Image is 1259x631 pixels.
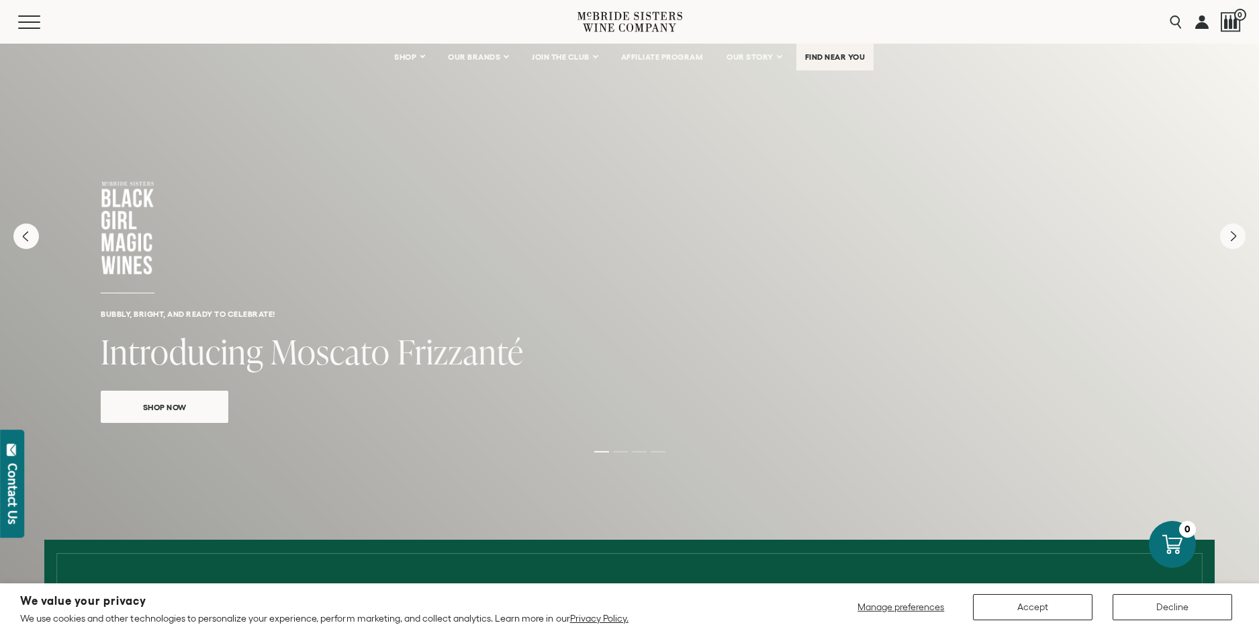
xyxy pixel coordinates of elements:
[849,594,953,620] button: Manage preferences
[1113,594,1232,620] button: Decline
[101,309,1158,318] h6: Bubbly, bright, and ready to celebrate!
[727,52,774,62] span: OUR STORY
[805,52,866,62] span: FIND NEAR YOU
[632,451,647,452] li: Page dot 3
[398,328,524,375] span: Frizzanté
[439,44,516,70] a: OUR BRANDS
[385,44,432,70] a: SHOP
[1234,9,1246,21] span: 0
[651,451,665,452] li: Page dot 4
[271,328,390,375] span: Moscato
[594,451,609,452] li: Page dot 1
[612,44,712,70] a: AFFILIATE PROGRAM
[120,399,210,415] span: Shop Now
[1179,521,1196,538] div: 0
[613,451,628,452] li: Page dot 2
[13,224,39,249] button: Previous
[532,52,590,62] span: JOIN THE CLUB
[796,44,874,70] a: FIND NEAR YOU
[18,15,66,29] button: Mobile Menu Trigger
[718,44,790,70] a: OUR STORY
[621,52,703,62] span: AFFILIATE PROGRAM
[570,613,628,624] a: Privacy Policy.
[448,52,500,62] span: OUR BRANDS
[6,463,19,524] div: Contact Us
[101,328,263,375] span: Introducing
[20,595,628,607] h2: We value your privacy
[394,52,417,62] span: SHOP
[523,44,606,70] a: JOIN THE CLUB
[1220,224,1246,249] button: Next
[857,601,944,612] span: Manage preferences
[20,612,628,624] p: We use cookies and other technologies to personalize your experience, perform marketing, and coll...
[973,594,1092,620] button: Accept
[101,391,228,423] a: Shop Now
